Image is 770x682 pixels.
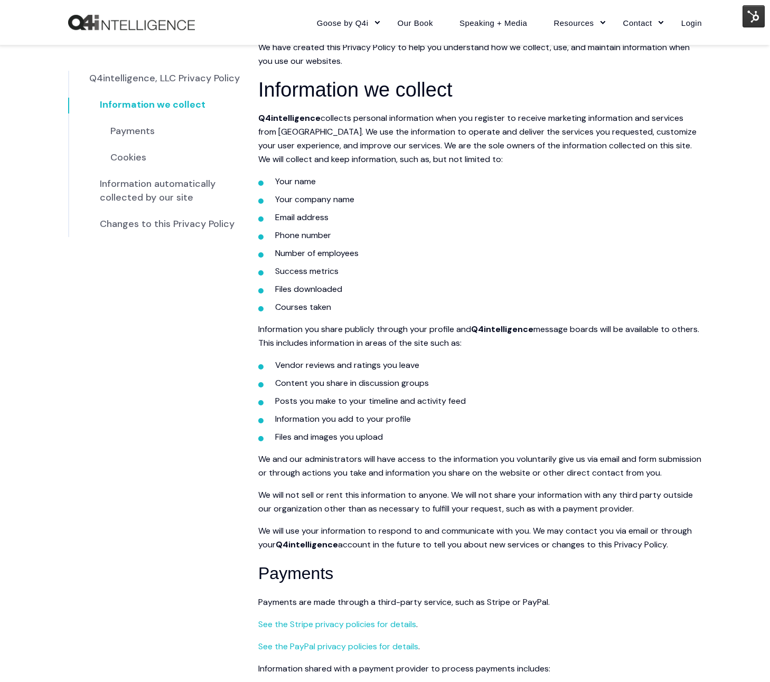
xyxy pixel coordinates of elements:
[275,300,702,314] li: Courses taken
[258,488,702,516] p: We will not sell or rent this information to anyone. We will not share your information with any ...
[275,430,702,444] li: Files and images you upload
[275,358,702,372] li: Vendor reviews and ratings you leave
[275,193,702,206] li: Your company name
[68,15,195,31] a: Back to Home
[258,595,702,609] p: Payments are made through a third-party service, such as Stripe or PayPal.
[258,112,321,124] strong: Q4intelligence
[258,486,702,587] h3: Payments
[79,65,250,91] a: Q4intelligence, LLC Privacy Policy
[258,323,702,350] p: Information you share publicly through your profile and message boards will be available to other...
[258,524,702,552] p: We will use your information to respond to and communicate with you. We may contact you via email...
[68,15,195,31] img: Q4intelligence, LLC logo
[258,619,416,630] a: See the Stripe privacy policies for details
[275,264,702,278] li: Success metrics
[89,91,216,118] a: Information we collect
[275,175,702,188] li: Your name
[275,412,702,426] li: Information you add to your profile
[258,27,702,68] p: is committed to keeping all customer information confidential and secure. We have created this Pr...
[275,394,702,408] li: Posts you make to your timeline and activity feed
[258,618,702,631] p: .
[276,539,338,550] strong: Q4intelligence
[258,111,702,166] p: collects personal information when you register to receive marketing information and services fro...
[275,247,702,260] li: Number of employees
[275,376,702,390] li: Content you share in discussion groups
[275,282,702,296] li: Files downloaded
[743,5,765,27] img: HubSpot Tools Menu Toggle
[471,324,533,335] strong: Q4intelligence
[100,118,165,144] a: Payments
[258,452,702,480] p: We and our administrators will have access to the information you voluntarily give us via email a...
[89,170,258,211] a: Information automatically collected by our site
[89,211,245,237] a: Changes to this Privacy Policy
[100,144,157,170] a: Cookies
[258,662,702,676] p: Information shared with a payment provider to process payments includes:
[258,641,418,652] a: See the PayPal privacy policies for details
[275,211,702,224] li: Email address
[258,640,702,653] p: .
[275,229,702,242] li: Phone number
